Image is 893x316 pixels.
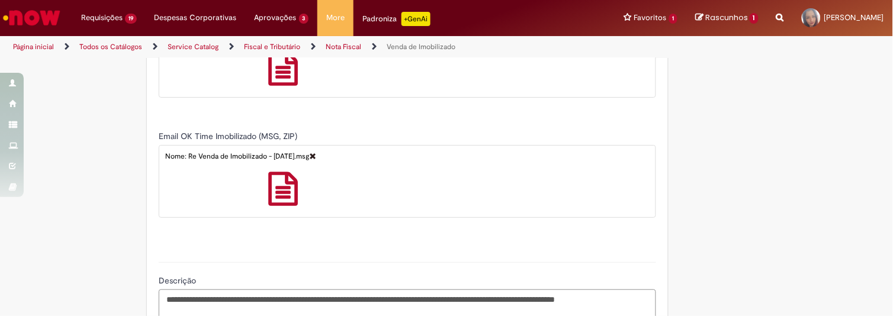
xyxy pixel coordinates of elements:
[244,42,300,51] a: Fiscal e Tributário
[309,152,316,160] a: Delete
[1,6,62,30] img: ServiceNow
[824,12,884,22] span: [PERSON_NAME]
[326,12,345,24] span: More
[401,12,431,26] p: +GenAi
[13,42,54,51] a: Página inicial
[9,36,586,58] ul: Trilhas de página
[669,14,678,24] span: 1
[299,14,309,24] span: 3
[168,42,219,51] a: Service Catalog
[159,275,198,286] span: Descrição
[255,12,297,24] span: Aprovações
[750,13,759,24] span: 1
[79,42,142,51] a: Todos os Catálogos
[81,12,123,24] span: Requisições
[695,12,759,24] a: Rascunhos
[125,14,137,24] span: 19
[705,12,748,23] span: Rascunhos
[155,12,237,24] span: Despesas Corporativas
[162,151,653,166] div: Nome: Re Venda de Imobilizado - [DATE].msg
[634,12,667,24] span: Favoritos
[362,12,431,26] div: Padroniza
[159,131,300,141] span: Email OK Time Imobilizado (MSG, ZIP)
[326,42,361,51] a: Nota Fiscal
[387,42,455,51] a: Venda de Imobilizado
